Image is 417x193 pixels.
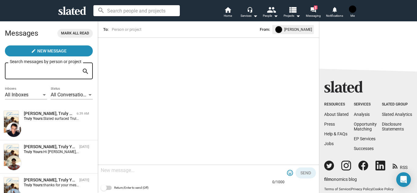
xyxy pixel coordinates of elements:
[260,6,281,20] button: People
[393,161,408,170] a: RSS
[61,30,89,37] span: Mark all read
[5,26,38,41] h2: Messages
[354,102,377,107] div: Services
[37,45,67,56] span: New Message
[288,5,297,14] mat-icon: view_list
[306,12,321,20] span: Messaging
[82,67,89,76] mat-icon: search
[324,187,350,191] a: Terms of Service
[260,26,270,33] span: From:
[373,187,393,191] a: Cookie Policy
[51,92,88,98] span: All Conversations
[354,122,377,131] a: OpportunityMatching
[4,111,19,133] img: Truly Yours
[6,155,21,170] img: Alexander Moon
[326,12,343,20] span: Notifications
[286,169,294,177] mat-icon: tag_faces
[103,27,108,32] span: To:
[272,12,279,20] mat-icon: arrow_drop_down
[263,12,278,20] div: People
[247,7,252,12] mat-icon: headset_mic
[252,12,259,20] mat-icon: arrow_drop_down
[43,150,242,154] span: Hi [PERSON_NAME], thank you for the message. I'll email Lania [DATE]. Look forward to learning mo...
[324,131,347,136] a: Help & FAQs
[296,167,316,178] button: Send
[324,122,335,127] a: Press
[93,5,180,16] input: Search people and projects
[354,136,375,141] a: EP Services
[382,122,404,131] a: DisclosureStatements
[284,12,300,20] span: Projects
[57,29,93,38] button: Mark all read
[382,102,412,107] div: Slated Group
[24,116,43,121] strong: Truly Yours:
[238,6,260,20] button: Services
[111,27,200,33] input: Person or project
[314,5,317,9] span: 2
[275,26,282,33] img: undefined
[272,180,285,185] mat-hint: 0/1000
[24,111,74,116] div: Allan Levine, Truly Yours
[310,7,316,13] mat-icon: forum
[217,6,238,20] a: Home
[332,6,337,12] mat-icon: notifications
[43,183,382,187] span: thanks for your message! We are interested in learning more about your work and sharing more abou...
[354,146,374,151] a: Successes
[77,112,89,116] time: 6:39 AM
[224,6,231,13] mat-icon: home
[267,5,276,14] mat-icon: people
[350,12,355,20] span: Me
[351,187,372,191] a: Privacy Policy
[303,6,324,20] a: 2Messaging
[349,5,356,13] img: Jessica Frew
[5,45,93,56] button: New Message
[324,112,349,117] a: About Slated
[281,6,303,20] button: Projects
[24,144,77,150] div: Alexander Moon, Truly Yours
[114,184,148,191] span: Return/Enter to send (Off)
[79,178,89,182] time: [DATE]
[354,112,370,117] a: Analysis
[24,150,43,154] strong: Truly Yours:
[300,167,311,178] span: Send
[324,6,345,20] a: Notifications
[241,12,258,20] div: Services
[396,172,411,187] div: Open Intercom Messenger
[79,145,89,149] time: [DATE]
[294,12,302,20] mat-icon: arrow_drop_down
[382,112,412,117] a: Slated Analytics
[345,4,360,20] button: Jessica FrewMe
[324,177,332,182] span: film
[5,92,28,98] span: All Inboxes
[224,12,232,20] span: Home
[31,48,36,53] mat-icon: create
[24,183,43,187] strong: Truly Yours:
[24,177,77,183] div: Daniel Mansour, Truly Yours
[284,26,312,33] span: [PERSON_NAME]
[324,141,334,146] a: Jobs
[324,172,357,182] a: filmonomics blog
[4,144,19,166] img: Truly Yours
[324,102,349,107] div: Resources
[6,122,21,137] img: Allan Levine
